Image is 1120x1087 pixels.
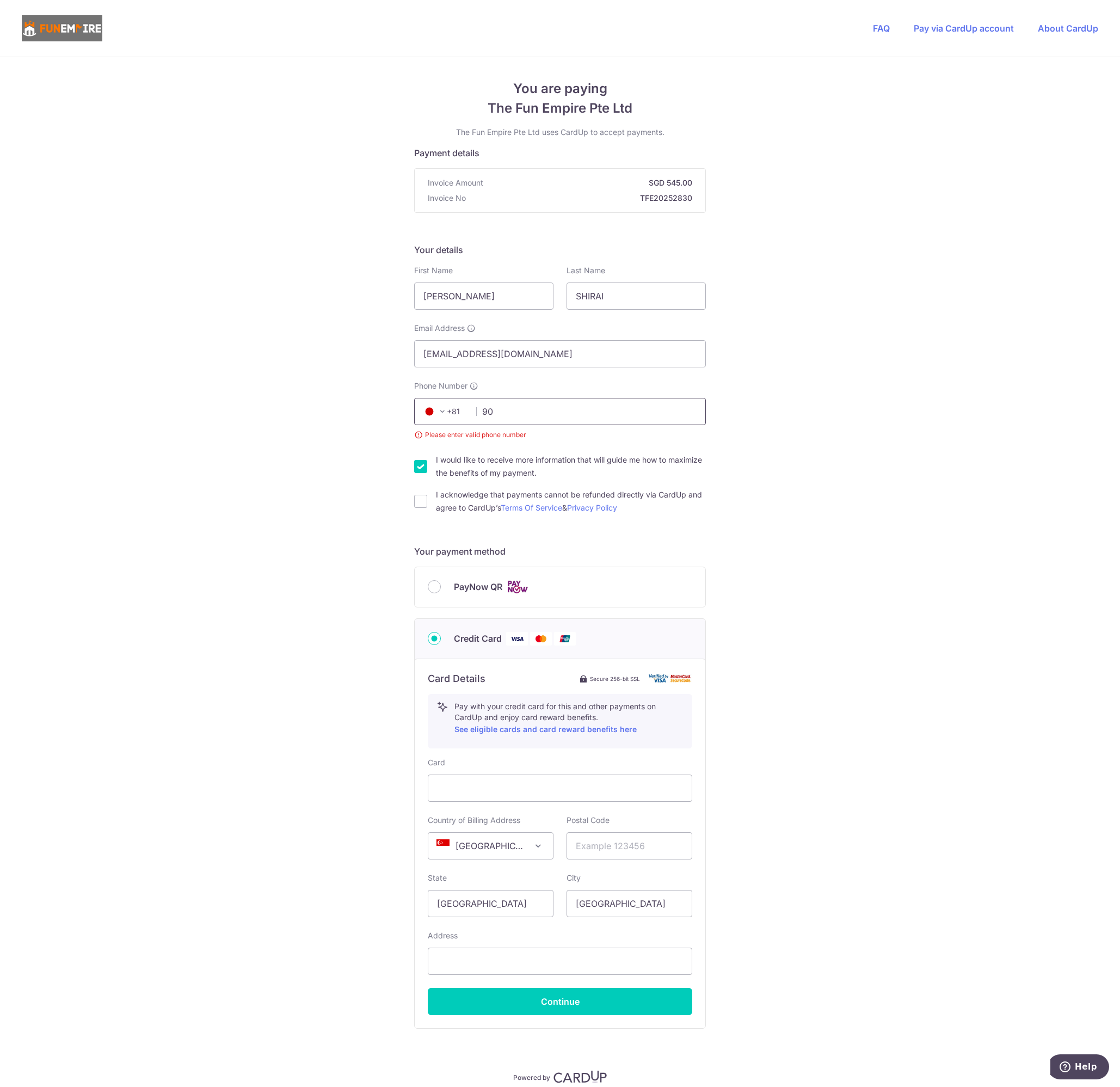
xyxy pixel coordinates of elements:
p: Pay with your credit card for this and other payments on CardUp and enjoy card reward benefits. [454,701,683,736]
span: Phone Number [414,380,467,391]
span: +81 [423,405,449,418]
a: Pay via CardUp account [914,23,1014,34]
iframe: Opens a widget where you can find more information [1050,1054,1109,1082]
span: Credit Card [454,632,502,645]
label: Address [428,930,458,941]
a: Terms Of Service [501,503,562,512]
h6: Card Details [428,672,485,685]
img: card secure [649,674,692,683]
div: Credit Card Visa Mastercard Union Pay [428,632,692,646]
strong: SGD 545.00 [488,177,692,188]
span: The Fun Empire Pte Ltd [414,99,706,118]
label: I would like to receive more information that will guide me how to maximize the benefits of my pa... [436,453,706,480]
span: Secure 256-bit SSL [590,674,640,683]
span: Singapore [428,833,553,859]
img: Visa [506,632,528,646]
h5: Payment details [414,146,706,159]
span: Email Address [414,323,465,334]
img: CardUp [553,1070,607,1083]
small: Please enter valid phone number [414,429,706,440]
button: Continue [428,988,692,1015]
label: Card [428,757,445,768]
label: Postal Code [567,815,610,826]
p: Powered by [513,1071,550,1082]
label: State [428,873,447,883]
h5: Your payment method [414,545,706,558]
p: The Fun Empire Pte Ltd uses CardUp to accept payments. [414,127,706,138]
img: Mastercard [530,632,552,646]
div: PayNow QR Cards logo [428,580,692,594]
span: PayNow QR [454,580,502,593]
a: See eligible cards and card reward benefits here [454,724,637,734]
a: About CardUp [1038,23,1098,34]
label: I acknowledge that payments cannot be refunded directly via CardUp and agree to CardUp’s & [436,488,706,514]
label: First Name [414,265,453,276]
img: Cards logo [507,580,528,594]
span: You are paying [414,79,706,99]
h5: Your details [414,243,706,256]
input: Email address [414,340,706,367]
span: Singapore [428,832,553,859]
img: Union Pay [554,632,576,646]
input: Last name [567,283,706,310]
iframe: Secure card payment input frame [437,782,683,795]
span: +81 [420,405,469,418]
input: First name [414,283,553,310]
label: Last Name [567,265,605,276]
a: Privacy Policy [567,503,617,512]
input: Example 123456 [567,832,692,859]
span: Invoice Amount [428,177,483,188]
strong: TFE20252830 [470,193,692,204]
label: Country of Billing Address [428,815,520,826]
span: Invoice No [428,193,466,204]
a: FAQ [873,23,890,34]
label: City [567,873,581,883]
